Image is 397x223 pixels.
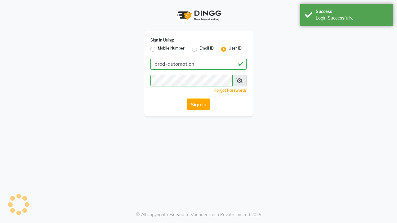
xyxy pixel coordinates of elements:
[187,98,210,110] button: Sign In
[316,15,389,21] div: Login Successfully.
[229,46,242,53] label: User ID
[174,6,223,24] img: logo1.svg
[316,8,389,15] div: Success
[199,46,214,53] label: Email ID
[150,37,174,43] label: Sign In Using:
[150,58,247,70] input: Username
[150,75,233,86] input: Username
[158,46,185,53] label: Mobile Number
[214,88,247,93] a: Forgot Password?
